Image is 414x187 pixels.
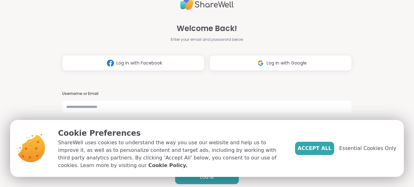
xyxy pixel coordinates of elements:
[58,128,285,139] p: Cookie Preferences
[295,142,334,155] button: Accept All
[210,55,352,71] button: Log in with Google
[255,57,267,69] img: ShareWell Logomark
[175,171,239,184] button: LOG IN
[116,60,162,66] span: Log in with Facebook
[339,145,396,152] span: Essential Cookies Only
[177,23,237,34] span: Welcome Back!
[104,57,116,69] img: ShareWell Logomark
[62,91,352,97] h3: Username or Email
[200,175,214,180] span: LOG IN
[171,37,243,42] span: Enter your email and password below
[267,60,307,66] span: Log in with Google
[148,162,187,169] a: Cookie Policy.
[62,55,204,71] button: Log in with Facebook
[298,145,332,152] span: Accept All
[58,139,285,169] p: ShareWell uses cookies to understand the way you use our website and help us to improve it, as we...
